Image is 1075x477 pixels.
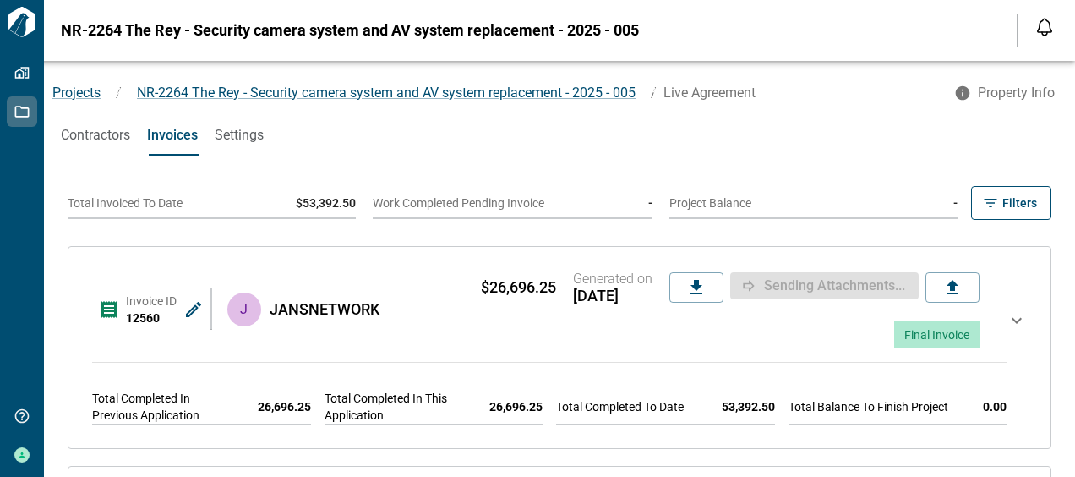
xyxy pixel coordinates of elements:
span: 26,696.25 [258,398,311,415]
span: Total Completed In This Application [325,390,463,424]
span: [DATE] [573,288,652,304]
span: Settings [215,127,264,144]
span: NR-2264 The Rey - Security camera system and AV system replacement - 2025 - 005 [61,22,639,39]
div: Invoice ID12560JJANSNETWORK $26,696.25Generated on[DATE]Sending attachments...Final InvoiceTotal ... [85,260,1034,435]
span: $53,392.50 [296,196,356,210]
button: Open notification feed [1031,14,1058,41]
span: 53,392.50 [722,398,775,415]
a: Projects [52,85,101,101]
span: Property Info [978,85,1055,101]
span: Live Agreement [663,85,756,101]
button: Property Info [944,78,1068,108]
span: Total Completed In Previous Application [92,390,231,424]
span: 0.00 [983,398,1007,415]
span: Project Balance [669,196,751,210]
span: Contractors [61,127,130,144]
span: - [953,196,958,210]
span: Invoice ID [126,294,177,308]
span: Generated on [573,271,652,288]
span: 26,696.25 [489,398,543,415]
span: Invoices [147,127,198,144]
span: 12560 [126,311,160,325]
span: Total Completed To Date [556,398,684,415]
span: - [648,196,652,210]
span: Final Invoice [904,328,969,342]
span: NR-2264 The Rey - Security camera system and AV system replacement - 2025 - 005 [137,85,636,101]
span: JANSNETWORK [270,301,379,318]
p: J [240,299,248,320]
span: Work Completed Pending Invoice [373,196,544,210]
button: Filters [971,186,1051,220]
span: Total Invoiced To Date [68,196,183,210]
div: base tabs [44,115,1075,156]
nav: breadcrumb [44,83,944,103]
span: Filters [1002,195,1037,211]
span: Total Balance To Finish Project [789,398,948,415]
span: $26,696.25 [481,279,556,296]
